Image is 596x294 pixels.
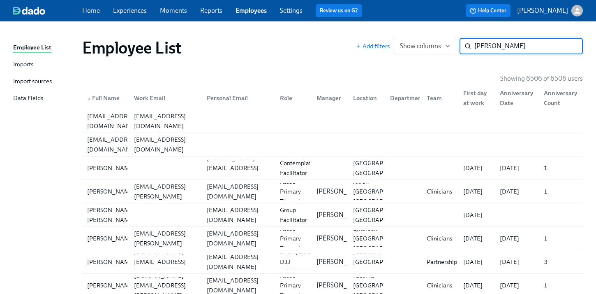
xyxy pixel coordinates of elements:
[517,6,568,15] p: [PERSON_NAME]
[350,177,417,206] div: Akron [GEOGRAPHIC_DATA] [GEOGRAPHIC_DATA]
[460,163,493,173] div: [DATE]
[474,38,583,54] input: Search by name
[320,7,358,15] a: Review us on G2
[423,93,457,103] div: Team
[113,7,147,14] a: Experiences
[541,257,581,267] div: 3
[500,74,583,83] p: Showing 6506 of 6506 users
[537,90,581,106] div: Anniversary Count
[13,77,76,87] a: Import sources
[347,90,383,106] div: Location
[541,233,581,243] div: 1
[356,42,390,50] button: Add filters
[460,257,493,267] div: [DATE]
[350,93,383,103] div: Location
[316,4,362,17] button: Review us on G2
[541,187,581,196] div: 1
[13,43,51,53] div: Employee List
[420,90,457,106] div: Team
[460,187,493,196] div: [DATE]
[84,280,139,290] div: [PERSON_NAME]
[316,187,367,196] p: [PERSON_NAME]
[497,257,537,267] div: [DATE]
[497,163,537,173] div: [DATE]
[280,7,303,14] a: Settings
[84,187,139,196] div: [PERSON_NAME]
[316,234,367,243] p: [PERSON_NAME]
[460,233,493,243] div: [DATE]
[131,111,201,131] div: [EMAIL_ADDRESS][DOMAIN_NAME]
[350,247,417,277] div: [GEOGRAPHIC_DATA] [GEOGRAPHIC_DATA] [GEOGRAPHIC_DATA]
[84,205,139,225] div: [PERSON_NAME] [PERSON_NAME]
[82,180,583,203] div: [PERSON_NAME][PERSON_NAME][EMAIL_ADDRESS][PERSON_NAME][DOMAIN_NAME][EMAIL_ADDRESS][DOMAIN_NAME]As...
[131,237,201,287] div: [PERSON_NAME][DOMAIN_NAME][EMAIL_ADDRESS][PERSON_NAME][DOMAIN_NAME]
[84,135,142,154] div: [EMAIL_ADDRESS][DOMAIN_NAME]
[203,153,273,183] div: [PERSON_NAME][EMAIL_ADDRESS][DOMAIN_NAME]
[457,90,493,106] div: First day at work
[541,163,581,173] div: 1
[277,205,310,225] div: Group Facilitator
[517,5,583,16] button: [PERSON_NAME]
[200,90,273,106] div: Personal Email
[82,156,583,180] a: [PERSON_NAME][PERSON_NAME][EMAIL_ADDRESS][DOMAIN_NAME]Contemplative Facilitator[GEOGRAPHIC_DATA],...
[493,90,537,106] div: Anniversary Date
[82,38,182,58] h1: Employee List
[277,158,322,178] div: Contemplative Facilitator
[84,90,127,106] div: ▲Full Name
[127,90,201,106] div: Work Email
[203,205,273,225] div: [EMAIL_ADDRESS][DOMAIN_NAME]
[350,224,417,253] div: Lynbrook [GEOGRAPHIC_DATA] [GEOGRAPHIC_DATA]
[82,156,583,180] div: [PERSON_NAME][PERSON_NAME][EMAIL_ADDRESS][DOMAIN_NAME]Contemplative Facilitator[GEOGRAPHIC_DATA],...
[203,252,273,272] div: [EMAIL_ADDRESS][DOMAIN_NAME]
[236,7,267,14] a: Employees
[82,110,583,133] a: [EMAIL_ADDRESS][DOMAIN_NAME][EMAIL_ADDRESS][DOMAIN_NAME]
[160,7,187,14] a: Moments
[310,90,347,106] div: Manager
[82,250,583,274] a: [PERSON_NAME][PERSON_NAME][DOMAIN_NAME][EMAIL_ADDRESS][PERSON_NAME][DOMAIN_NAME][EMAIL_ADDRESS][D...
[13,77,52,87] div: Import sources
[13,93,43,104] div: Data Fields
[13,7,82,15] a: dado
[203,182,273,201] div: [EMAIL_ADDRESS][DOMAIN_NAME]
[84,111,142,131] div: [EMAIL_ADDRESS][DOMAIN_NAME]
[460,280,493,290] div: [DATE]
[277,224,310,253] div: Assoc Primary Therapist
[131,93,201,103] div: Work Email
[316,210,367,219] p: [PERSON_NAME]
[400,42,449,50] span: Show columns
[497,88,537,108] div: Anniversary Date
[13,7,45,15] img: dado
[131,172,201,211] div: [PERSON_NAME][EMAIL_ADDRESS][PERSON_NAME][DOMAIN_NAME]
[200,7,222,14] a: Reports
[383,90,420,106] div: Department
[460,88,493,108] div: First day at work
[277,177,310,206] div: Assoc Primary Therapist
[87,96,91,100] span: ▲
[497,187,537,196] div: [DATE]
[13,43,76,53] a: Employee List
[460,210,493,220] div: [DATE]
[423,187,457,196] div: Clinicians
[541,88,581,108] div: Anniversary Count
[82,110,583,133] div: [EMAIL_ADDRESS][DOMAIN_NAME][EMAIL_ADDRESS][DOMAIN_NAME]
[131,135,201,154] div: [EMAIL_ADDRESS][DOMAIN_NAME]
[203,93,273,103] div: Personal Email
[277,247,316,277] div: SR DR, Ed & DJJ PRTNRSHPS
[316,281,367,290] p: [PERSON_NAME]
[497,233,537,243] div: [DATE]
[82,203,583,227] a: [PERSON_NAME] [PERSON_NAME][EMAIL_ADDRESS][DOMAIN_NAME]Group Facilitator[PERSON_NAME][GEOGRAPHIC_...
[84,257,139,267] div: [PERSON_NAME]
[131,219,201,258] div: [PERSON_NAME][EMAIL_ADDRESS][PERSON_NAME][DOMAIN_NAME]
[470,7,506,15] span: Help Center
[350,205,418,225] div: [GEOGRAPHIC_DATA], [GEOGRAPHIC_DATA]
[273,90,310,106] div: Role
[84,163,139,173] div: [PERSON_NAME]
[82,227,583,250] a: [PERSON_NAME][PERSON_NAME][EMAIL_ADDRESS][PERSON_NAME][DOMAIN_NAME][EMAIL_ADDRESS][DOMAIN_NAME]As...
[387,93,427,103] div: Department
[13,60,76,70] a: Imports
[313,93,347,103] div: Manager
[277,93,310,103] div: Role
[316,257,367,266] p: [PERSON_NAME]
